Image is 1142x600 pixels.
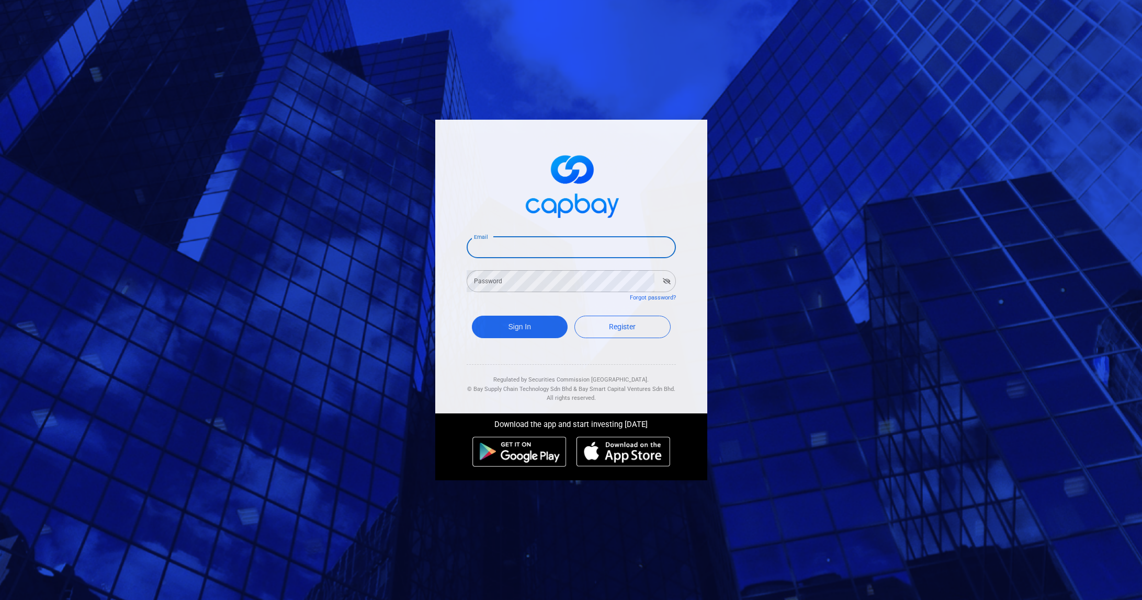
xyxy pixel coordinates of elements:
[519,146,624,224] img: logo
[472,436,567,467] img: android
[474,233,488,241] label: Email
[467,386,572,393] span: © Bay Supply Chain Technology Sdn Bhd
[609,322,636,331] span: Register
[467,365,676,403] div: Regulated by Securities Commission [GEOGRAPHIC_DATA]. & All rights reserved.
[574,316,671,338] a: Register
[630,294,676,301] a: Forgot password?
[579,386,675,393] span: Bay Smart Capital Ventures Sdn Bhd.
[472,316,568,338] button: Sign In
[576,436,670,467] img: ios
[427,413,715,431] div: Download the app and start investing [DATE]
